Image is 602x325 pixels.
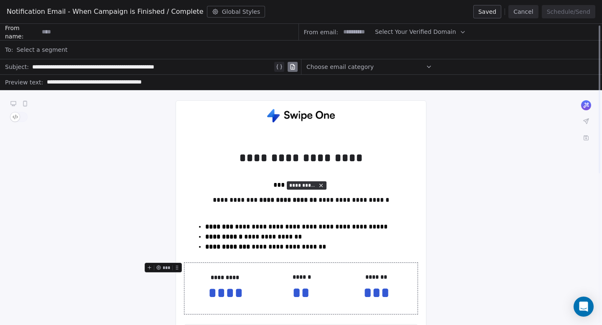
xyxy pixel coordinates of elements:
[304,28,338,36] span: From email:
[508,5,538,18] button: Cancel
[574,297,594,317] div: Open Intercom Messenger
[207,6,265,18] button: Global Styles
[542,5,595,18] button: Schedule/Send
[375,28,456,36] span: Select Your Verified Domain
[5,78,43,89] span: Preview text:
[5,46,13,54] span: To:
[7,7,204,17] span: Notification Email - When Campaign is Finished / Complete
[5,63,29,74] span: Subject:
[5,24,38,41] span: From name:
[473,5,501,18] button: Saved
[306,63,374,71] span: Choose email category
[16,46,67,54] span: Select a segment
